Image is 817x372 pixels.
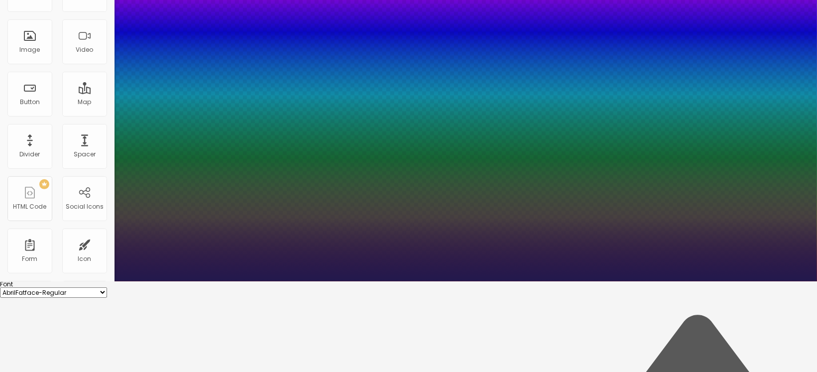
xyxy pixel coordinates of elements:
div: Form [22,255,38,262]
div: Video [76,46,94,53]
div: Icon [78,255,92,262]
div: Divider [20,151,40,158]
div: Spacer [74,151,96,158]
div: Button [20,99,40,106]
div: Image [20,46,40,53]
div: HTML Code [13,203,47,210]
div: Social Icons [66,203,104,210]
div: Map [78,99,92,106]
